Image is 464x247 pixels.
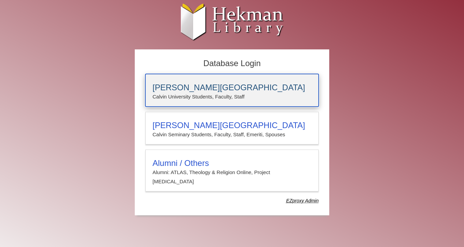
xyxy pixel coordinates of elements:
[153,158,311,168] h3: Alumni / Others
[153,121,311,130] h3: [PERSON_NAME][GEOGRAPHIC_DATA]
[142,57,322,71] h2: Database Login
[286,198,319,203] dfn: Use Alumni login
[153,92,311,101] p: Calvin University Students, Faculty, Staff
[153,83,311,92] h3: [PERSON_NAME][GEOGRAPHIC_DATA]
[153,168,311,186] p: Alumni: ATLAS, Theology & Religion Online, Project [MEDICAL_DATA]
[145,74,319,107] a: [PERSON_NAME][GEOGRAPHIC_DATA]Calvin University Students, Faculty, Staff
[153,130,311,139] p: Calvin Seminary Students, Faculty, Staff, Emeriti, Spouses
[153,158,311,186] summary: Alumni / OthersAlumni: ATLAS, Theology & Religion Online, Project [MEDICAL_DATA]
[145,112,319,144] a: [PERSON_NAME][GEOGRAPHIC_DATA]Calvin Seminary Students, Faculty, Staff, Emeriti, Spouses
